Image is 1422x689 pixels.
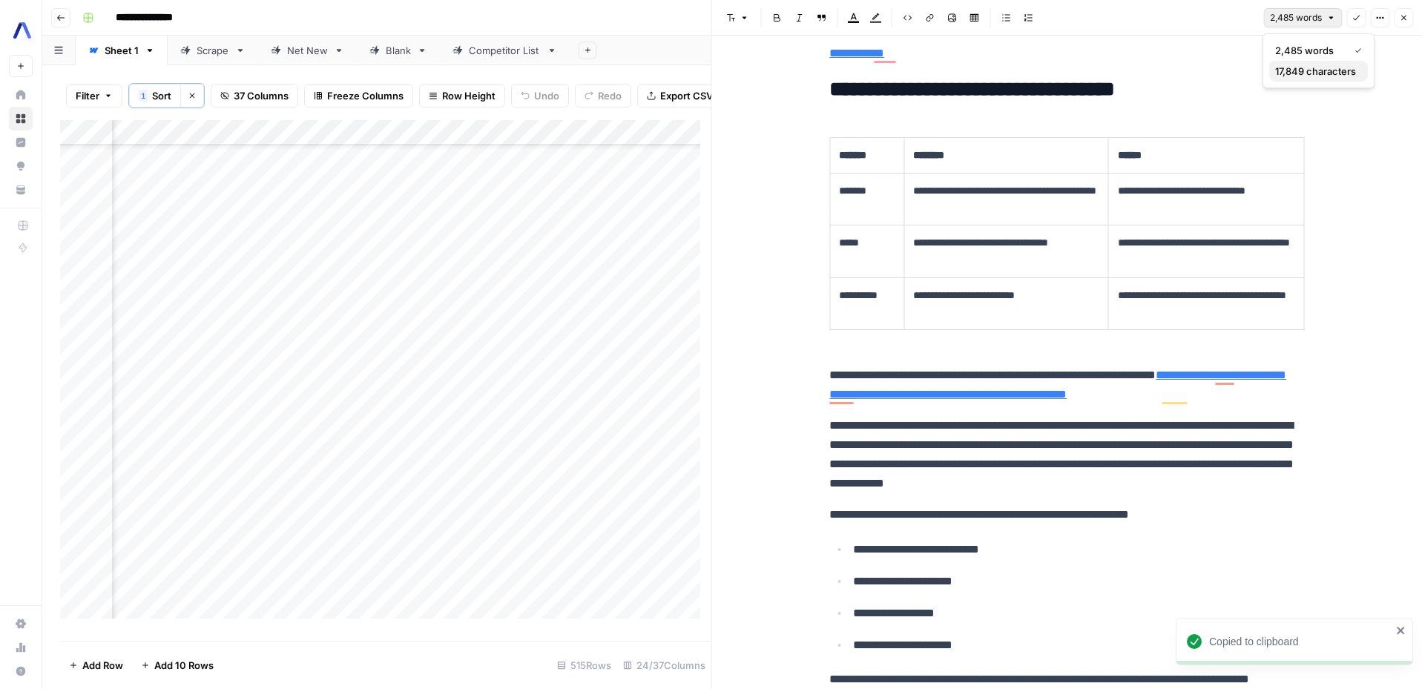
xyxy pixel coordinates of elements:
[386,43,411,58] div: Blank
[76,36,168,65] a: Sheet 1
[327,88,404,103] span: Freeze Columns
[1209,634,1392,649] div: Copied to clipboard
[9,83,33,107] a: Home
[105,43,139,58] div: Sheet 1
[9,178,33,202] a: Your Data
[9,659,33,683] button: Help + Support
[9,107,33,131] a: Browse
[287,43,328,58] div: Net New
[9,12,33,49] button: Workspace: AssemblyAI
[1270,11,1322,24] span: 2,485 words
[9,131,33,154] a: Insights
[211,84,298,108] button: 37 Columns
[9,612,33,636] a: Settings
[534,88,559,103] span: Undo
[129,84,180,108] button: 1Sort
[152,88,171,103] span: Sort
[234,88,289,103] span: 37 Columns
[258,36,357,65] a: Net New
[1275,64,1356,79] span: 17,849 characters
[1275,43,1343,58] span: 2,485 words
[60,653,132,677] button: Add Row
[197,43,229,58] div: Scrape
[168,36,258,65] a: Scrape
[9,154,33,178] a: Opportunities
[154,658,214,673] span: Add 10 Rows
[9,17,36,44] img: AssemblyAI Logo
[357,36,440,65] a: Blank
[637,84,722,108] button: Export CSV
[575,84,631,108] button: Redo
[132,653,223,677] button: Add 10 Rows
[551,653,617,677] div: 515 Rows
[1396,624,1406,636] button: close
[82,658,123,673] span: Add Row
[141,90,145,102] span: 1
[617,653,711,677] div: 24/37 Columns
[440,36,570,65] a: Competitor List
[1263,33,1375,88] div: 2,485 words
[1263,8,1342,27] button: 2,485 words
[139,90,148,102] div: 1
[66,84,122,108] button: Filter
[304,84,413,108] button: Freeze Columns
[9,636,33,659] a: Usage
[660,88,713,103] span: Export CSV
[598,88,622,103] span: Redo
[442,88,496,103] span: Row Height
[76,88,99,103] span: Filter
[469,43,541,58] div: Competitor List
[511,84,569,108] button: Undo
[419,84,505,108] button: Row Height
